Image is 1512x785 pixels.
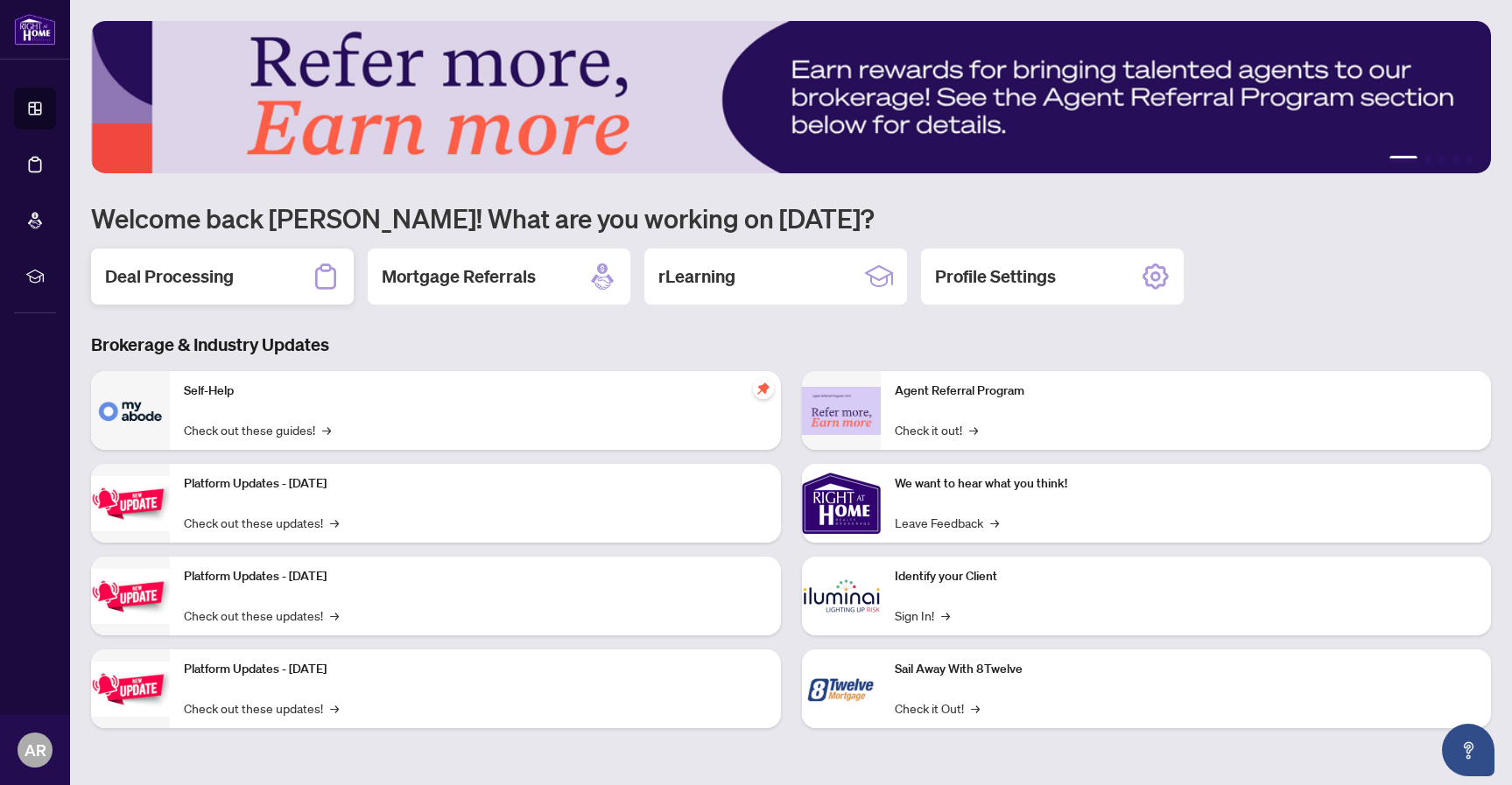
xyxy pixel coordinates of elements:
[91,371,170,450] img: Self-Help
[1389,156,1417,163] button: 1
[14,13,56,46] img: logo
[25,738,46,762] span: AR
[330,513,339,532] span: →
[802,649,881,728] img: Sail Away With 8Twelve
[184,660,767,679] p: Platform Updates - [DATE]
[184,567,767,586] p: Platform Updates - [DATE]
[895,606,950,625] a: Sign In!→
[753,378,774,399] span: pushpin
[184,474,767,494] p: Platform Updates - [DATE]
[91,21,1491,173] img: Slide 0
[330,606,339,625] span: →
[895,382,1478,401] p: Agent Referral Program
[91,569,170,624] img: Platform Updates - July 8, 2025
[1466,156,1473,163] button: 5
[382,264,536,289] h2: Mortgage Referrals
[184,420,331,439] a: Check out these guides!→
[91,662,170,717] img: Platform Updates - June 23, 2025
[184,606,339,625] a: Check out these updates!→
[1452,156,1459,163] button: 4
[802,557,881,635] img: Identify your Client
[971,698,980,718] span: →
[91,333,1491,357] h3: Brokerage & Industry Updates
[935,264,1056,289] h2: Profile Settings
[990,513,999,532] span: →
[322,420,331,439] span: →
[658,264,735,289] h2: rLearning
[969,420,978,439] span: →
[1442,724,1494,776] button: Open asap
[184,382,767,401] p: Self-Help
[802,464,881,543] img: We want to hear what you think!
[1438,156,1445,163] button: 3
[330,698,339,718] span: →
[895,660,1478,679] p: Sail Away With 8Twelve
[105,264,234,289] h2: Deal Processing
[895,513,999,532] a: Leave Feedback→
[91,476,170,531] img: Platform Updates - July 21, 2025
[941,606,950,625] span: →
[895,698,980,718] a: Check it Out!→
[184,698,339,718] a: Check out these updates!→
[91,201,1491,235] h1: Welcome back [PERSON_NAME]! What are you working on [DATE]?
[895,420,978,439] a: Check it out!→
[802,387,881,435] img: Agent Referral Program
[895,474,1478,494] p: We want to hear what you think!
[1424,156,1431,163] button: 2
[895,567,1478,586] p: Identify your Client
[184,513,339,532] a: Check out these updates!→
